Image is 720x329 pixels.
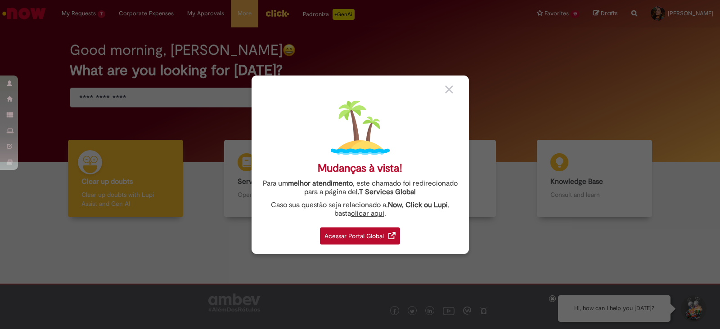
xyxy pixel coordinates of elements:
div: Acessar Portal Global [320,227,400,245]
a: Acessar Portal Global [320,222,400,245]
div: Caso sua questão seja relacionado a , basta . [258,201,462,218]
img: island.png [331,98,390,157]
img: redirect_link.png [388,232,396,239]
strong: .Now, Click ou Lupi [386,200,448,209]
div: Para um , este chamado foi redirecionado para a página de [258,179,462,196]
a: clicar aqui [351,204,384,218]
strong: melhor atendimento [288,179,353,188]
div: Mudanças à vista! [318,162,402,175]
img: close_button_grey.png [445,85,453,93]
a: I.T Services Global [356,182,416,196]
